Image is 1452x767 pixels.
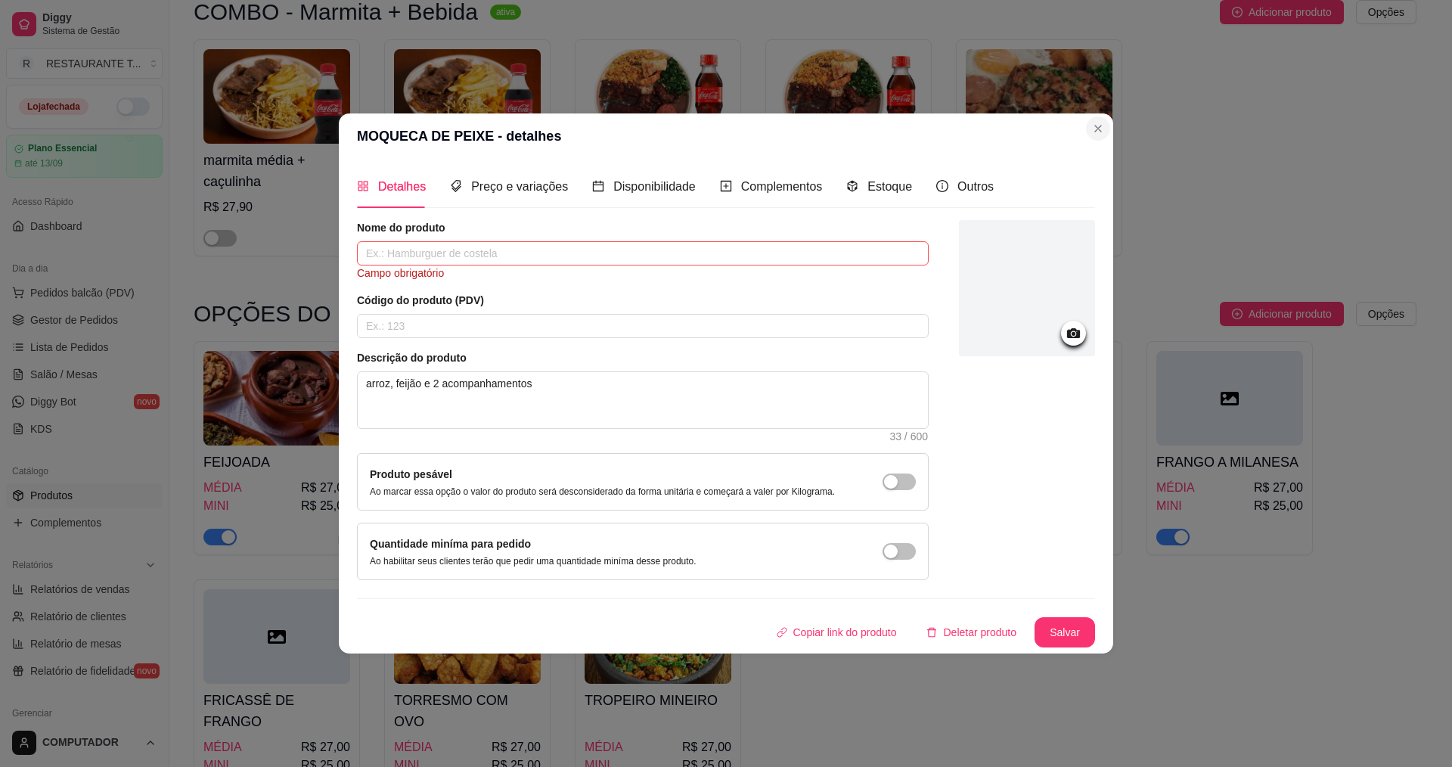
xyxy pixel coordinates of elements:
[1086,116,1110,141] button: Close
[936,180,948,192] span: info-circle
[370,555,697,567] p: Ao habilitar seus clientes terão que pedir uma quantidade miníma desse produto.
[370,468,452,480] label: Produto pesável
[765,617,909,647] button: Copiar link do produto
[867,180,912,193] span: Estoque
[339,113,1113,159] header: MOQUECA DE PEIXE - detalhes
[370,486,835,498] p: Ao marcar essa opção o valor do produto será desconsiderado da forma unitária e começará a valer ...
[471,180,568,193] span: Preço e variações
[613,180,696,193] span: Disponibilidade
[914,617,1028,647] button: deleteDeletar produto
[357,314,929,338] input: Ex.: 123
[358,372,928,428] textarea: arroz, feijão e 2 acompanhamentos
[370,538,531,550] label: Quantidade miníma para pedido
[357,265,929,281] div: Campo obrigatório
[846,180,858,192] span: code-sandbox
[450,180,462,192] span: tags
[378,180,426,193] span: Detalhes
[741,180,823,193] span: Complementos
[357,241,929,265] input: Ex.: Hamburguer de costela
[1035,617,1095,647] button: Salvar
[957,180,994,193] span: Outros
[592,180,604,192] span: calendar
[720,180,732,192] span: plus-square
[357,293,929,308] article: Código do produto (PDV)
[357,180,369,192] span: appstore
[926,627,937,638] span: delete
[357,350,929,365] article: Descrição do produto
[357,220,929,235] article: Nome do produto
